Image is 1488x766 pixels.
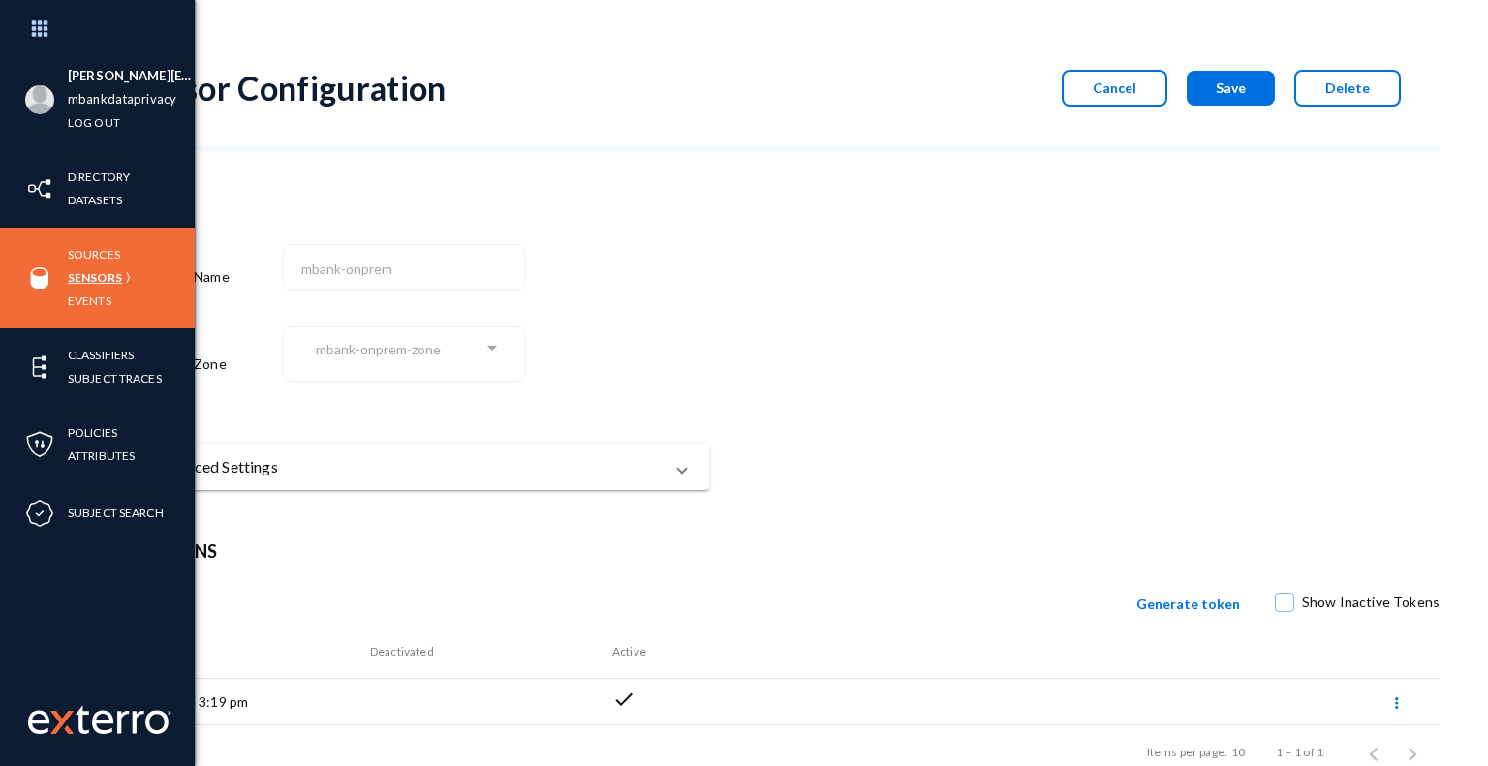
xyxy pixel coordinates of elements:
[1231,744,1245,761] div: 10
[147,175,690,201] header: INFO
[68,502,164,524] a: Subject Search
[1121,584,1255,625] button: Generate token
[370,625,612,679] th: Deactivated
[1216,79,1246,96] span: Save
[25,263,54,292] img: icon-sources.svg
[25,499,54,528] img: icon-compliance.svg
[25,85,54,114] img: blank-profile-picture.png
[147,538,1420,565] header: Tokens
[128,625,370,679] th: Created
[68,111,120,134] a: Log out
[1093,79,1136,96] span: Cancel
[147,240,283,314] div: Sensor Name
[68,266,122,289] a: Sensors
[68,421,117,444] a: Policies
[1276,744,1323,761] div: 1 – 1 of 1
[1062,70,1167,107] button: Cancel
[68,290,111,312] a: Events
[316,341,441,357] span: mbank-onprem-zone
[128,679,370,725] td: [DATE] 3:19 pm
[25,430,54,459] img: icon-policies.svg
[25,352,54,382] img: icon-elements.svg
[68,166,130,188] a: Directory
[1147,744,1227,761] div: Items per page:
[612,625,1246,679] th: Active
[68,444,135,467] a: Attributes
[68,65,195,88] li: [PERSON_NAME][EMAIL_ADDRESS][PERSON_NAME][DOMAIN_NAME]
[1302,588,1440,617] span: Show Inactive Tokens
[25,174,54,203] img: icon-inventory.svg
[68,88,176,110] a: mbankdataprivacy
[68,344,134,366] a: Classifiers
[11,8,69,49] img: app launcher
[147,323,283,405] div: Sensor Zone
[68,367,162,389] a: Subject Traces
[68,189,122,211] a: Datasets
[128,68,447,107] div: Sensor Configuration
[1042,79,1167,96] a: Cancel
[612,688,635,711] span: check
[1136,596,1240,612] span: Generate token
[28,705,171,734] img: exterro-work-mark.svg
[301,260,515,278] input: Name
[50,711,74,734] img: exterro-logo.svg
[1294,70,1401,107] button: Delete
[68,243,120,265] a: Sources
[1187,71,1275,106] button: Save
[151,455,663,478] mat-panel-title: Advanced Settings
[1325,79,1370,96] span: Delete
[128,444,709,490] mat-expansion-panel-header: Advanced Settings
